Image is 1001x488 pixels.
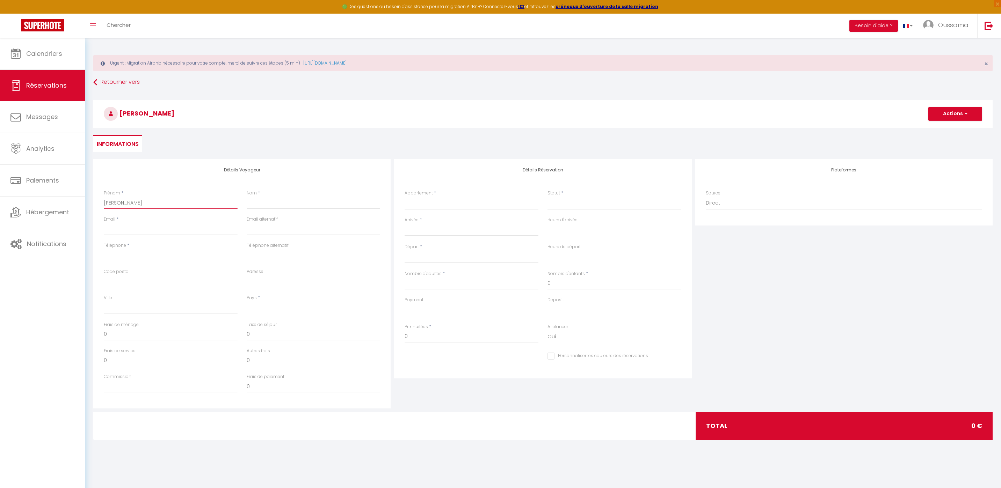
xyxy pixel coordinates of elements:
[405,168,681,172] h4: Détails Réservation
[247,374,284,380] label: Frais de paiement
[938,21,969,29] span: Oussama
[547,271,585,277] label: Nombre d'enfants
[547,324,568,330] label: A relancer
[984,61,988,67] button: Close
[518,3,524,9] a: ICI
[26,81,67,90] span: Réservations
[247,242,289,249] label: Téléphone alternatif
[104,242,126,249] label: Téléphone
[405,217,419,223] label: Arrivée
[26,112,58,121] span: Messages
[696,412,993,439] div: total
[971,421,982,431] span: 0 €
[547,297,564,303] label: Deposit
[26,49,62,58] span: Calendriers
[104,216,115,223] label: Email
[93,76,993,89] a: Retourner vers
[104,374,131,380] label: Commission
[918,14,977,38] a: ... Oussama
[26,176,59,185] span: Paiements
[405,324,428,330] label: Prix nuitées
[849,20,898,32] button: Besoin d'aide ?
[984,59,988,68] span: ×
[93,55,993,71] div: Urgent : Migration Airbnb nécessaire pour votre compte, merci de suivre ces étapes (5 min) -
[104,190,120,197] label: Prénom
[971,457,996,483] iframe: Chat
[547,217,578,223] label: Heure d'arrivée
[247,190,257,197] label: Nom
[985,21,993,30] img: logout
[104,109,174,118] span: [PERSON_NAME]
[6,3,27,24] button: Ouvrir le widget de chat LiveChat
[247,348,270,354] label: Autres frais
[26,208,69,216] span: Hébergement
[547,244,581,250] label: Heure de départ
[405,297,423,303] label: Payment
[104,168,380,172] h4: Détails Voyageur
[26,144,55,153] span: Analytics
[27,239,66,248] span: Notifications
[104,321,139,328] label: Frais de ménage
[247,268,263,275] label: Adresse
[405,190,433,197] label: Appartement
[928,107,982,121] button: Actions
[706,190,720,197] label: Source
[247,216,278,223] label: Email alternatif
[247,295,257,301] label: Pays
[107,21,131,29] span: Chercher
[706,168,982,172] h4: Plateformes
[101,14,136,38] a: Chercher
[104,295,112,301] label: Ville
[21,19,64,31] img: Super Booking
[303,60,347,66] a: [URL][DOMAIN_NAME]
[104,268,130,275] label: Code postal
[405,271,442,277] label: Nombre d'adultes
[923,20,934,30] img: ...
[93,135,142,152] li: Informations
[547,190,560,197] label: Statut
[247,321,277,328] label: Taxe de séjour
[405,244,419,250] label: Départ
[556,3,658,9] a: créneaux d'ouverture de la salle migration
[104,348,136,354] label: Frais de service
